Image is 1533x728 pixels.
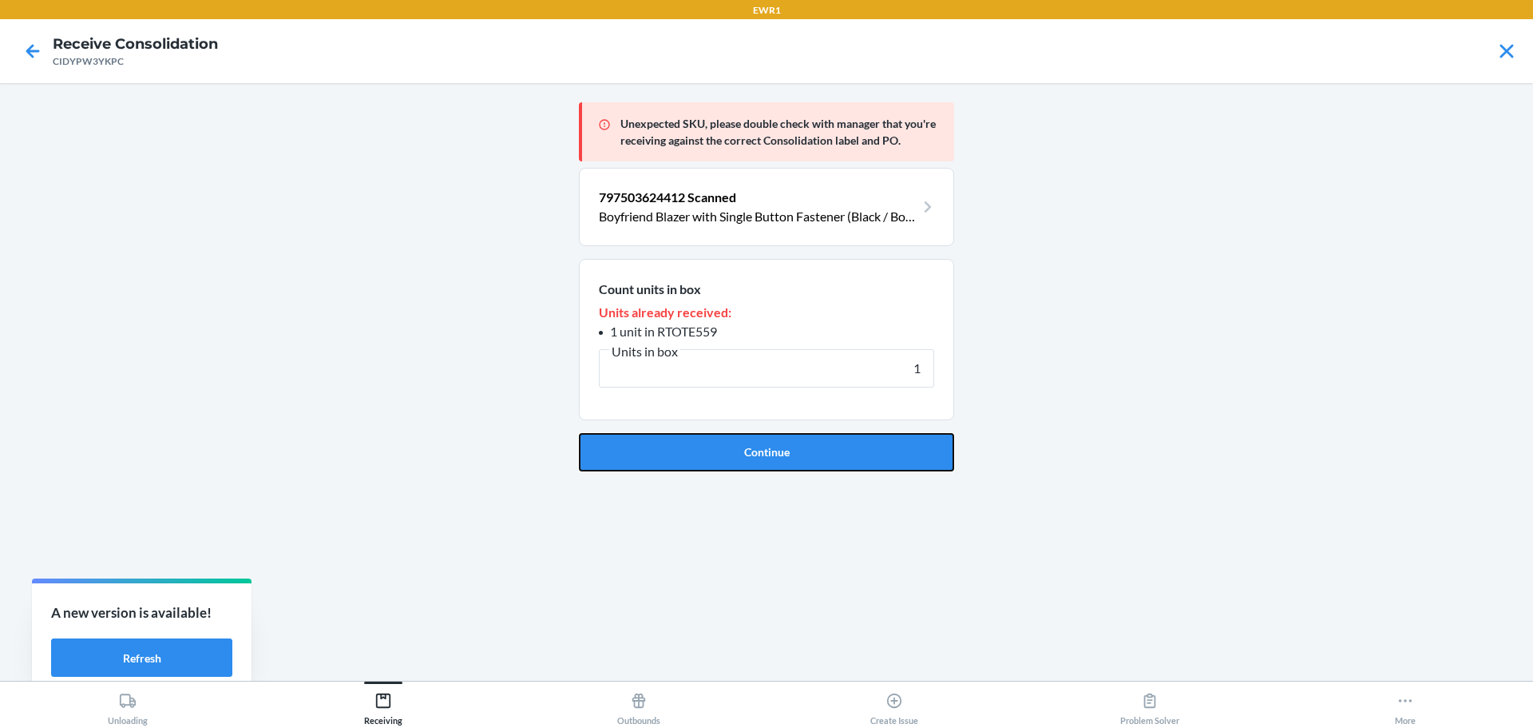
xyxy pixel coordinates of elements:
[255,682,511,726] button: Receiving
[1120,686,1179,726] div: Problem Solver
[620,115,941,149] p: Unexpected SKU, please double check with manager that you're receiving against the correct Consol...
[609,344,680,360] span: Units in box
[511,682,766,726] button: Outbounds
[753,3,781,18] p: EWR1
[599,303,934,322] p: Units already received:
[53,54,218,69] div: CIDYPW3YKPC
[599,189,736,205] span: 797503624412 Scanned
[51,603,232,623] p: A new version is available!
[1022,682,1277,726] button: Problem Solver
[599,188,934,226] a: 797503624412 ScannedBoyfriend Blazer with Single Button Fastener (Black / Bone Houndstooth / M)
[766,682,1022,726] button: Create Issue
[53,34,218,54] h4: Receive Consolidation
[599,349,934,388] input: Units in box
[1277,682,1533,726] button: More
[51,638,232,677] button: Refresh
[108,686,148,726] div: Unloading
[617,686,660,726] div: Outbounds
[610,324,717,339] span: 1 unit in RTOTE559
[1395,686,1416,726] div: More
[599,281,701,296] span: Count units in box
[870,686,918,726] div: Create Issue
[599,207,915,226] p: Boyfriend Blazer with Single Button Fastener (Black / Bone Houndstooth / M)
[364,686,402,726] div: Receiving
[579,433,954,471] button: Continue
